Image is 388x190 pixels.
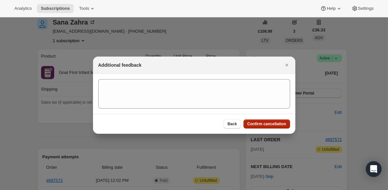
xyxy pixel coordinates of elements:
button: Analytics [10,4,36,13]
h2: Additional feedback [98,62,142,68]
button: Confirm cancellation [243,119,290,129]
span: Confirm cancellation [247,121,286,127]
span: Tools [79,6,89,11]
button: Settings [348,4,378,13]
span: Help [327,6,335,11]
span: Subscriptions [41,6,70,11]
button: Help [316,4,346,13]
button: Back [224,119,241,129]
button: Subscriptions [37,4,74,13]
div: Open Intercom Messenger [366,161,381,177]
button: Tools [75,4,100,13]
span: Back [227,121,237,127]
span: Analytics [14,6,32,11]
span: Settings [358,6,374,11]
button: Close [282,60,291,70]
